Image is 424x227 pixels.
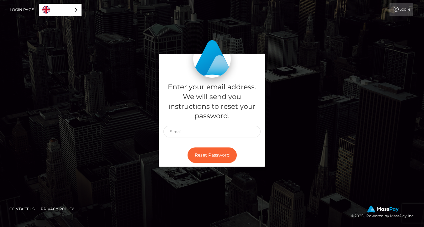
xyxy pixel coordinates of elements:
a: English [39,4,81,16]
input: E-mail... [163,126,261,137]
button: Reset Password [188,147,237,163]
a: Login Page [10,3,34,16]
img: MassPay Login [193,40,231,78]
h5: Enter your email address. We will send you instructions to reset your password. [163,82,261,121]
a: Login [390,3,413,16]
img: MassPay [367,206,399,213]
div: Language [39,4,82,16]
a: Privacy Policy [38,204,77,214]
div: © 2025 , Powered by MassPay Inc. [351,206,419,219]
aside: Language selected: English [39,4,82,16]
a: Contact Us [7,204,37,214]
